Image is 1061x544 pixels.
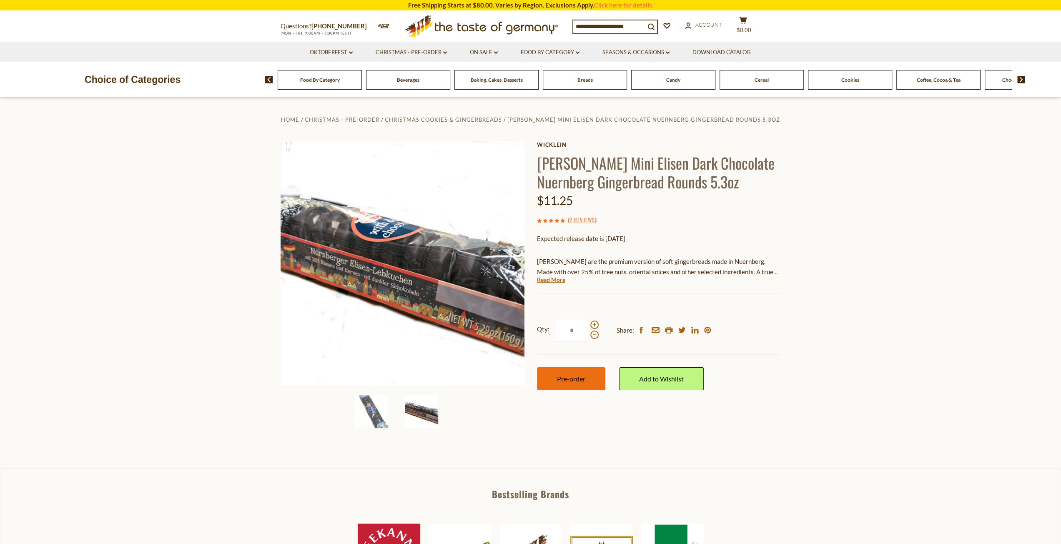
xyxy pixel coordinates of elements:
p: [PERSON_NAME] are the premium version of soft gingerbreads made in Nuernberg. Made with over 25% ... [537,256,781,277]
a: 2 Reviews [569,216,594,225]
button: Pre-order [537,367,605,390]
a: Add to Wishlist [619,367,704,390]
img: next arrow [1017,76,1025,83]
span: Account [695,21,722,28]
span: $0.00 [737,27,751,33]
a: Download Catalog [692,48,751,57]
a: [PERSON_NAME] Mini Elisen Dark Chocolate Nuernberg Gingerbread Rounds 5.3oz [507,116,780,123]
a: Oktoberfest [310,48,353,57]
div: Bestselling Brands [0,489,1061,499]
h1: [PERSON_NAME] Mini Elisen Dark Chocolate Nuernberg Gingerbread Rounds 5.3oz [537,153,781,191]
a: Food By Category [300,77,340,83]
a: Food By Category [521,48,579,57]
strong: Qty: [537,324,549,334]
p: Questions? [281,21,373,32]
a: Baking, Cakes, Desserts [471,77,523,83]
a: Beverages [397,77,419,83]
a: Candy [666,77,680,83]
a: Christmas Cookies & Gingerbreads [385,116,502,123]
a: Read More [537,276,565,284]
a: Chocolate & Marzipan [1002,77,1052,83]
span: Share: [617,325,634,336]
span: ( ) [568,216,596,224]
a: Seasons & Occasions [602,48,670,57]
span: Pre-order [557,375,585,383]
span: $11.25 [537,193,573,208]
span: MON - FRI, 9:00AM - 5:00PM (EST) [281,31,351,35]
a: Account [685,20,722,30]
a: Christmas - PRE-ORDER [376,48,447,57]
img: Wicklein Mini Elisen Dark Chocolate Nuernberg Gingerbread Rounds 5.3oz [355,395,388,428]
img: previous arrow [265,76,273,83]
a: Cereal [755,77,769,83]
a: Cookies [841,77,859,83]
img: Wicklein Mini Elisen Dark Chocolate Nuernberg Gingerbread Rounds 5.3oz [281,141,524,385]
a: Click here for details. [594,1,653,9]
input: Qty: [555,319,589,342]
img: Wicklein Mini Elisen Dark Chocolate Nuernberg Gingerbread Rounds 5.3oz [405,395,438,428]
a: Breads [577,77,593,83]
a: Home [281,116,299,123]
a: Christmas - PRE-ORDER [305,116,379,123]
a: On Sale [470,48,498,57]
button: $0.00 [731,16,756,37]
a: Coffee, Cocoa & Tea [917,77,961,83]
p: Expected release date is [DATE] [537,233,781,244]
a: Wicklein [537,141,781,148]
a: [PHONE_NUMBER] [311,22,367,30]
